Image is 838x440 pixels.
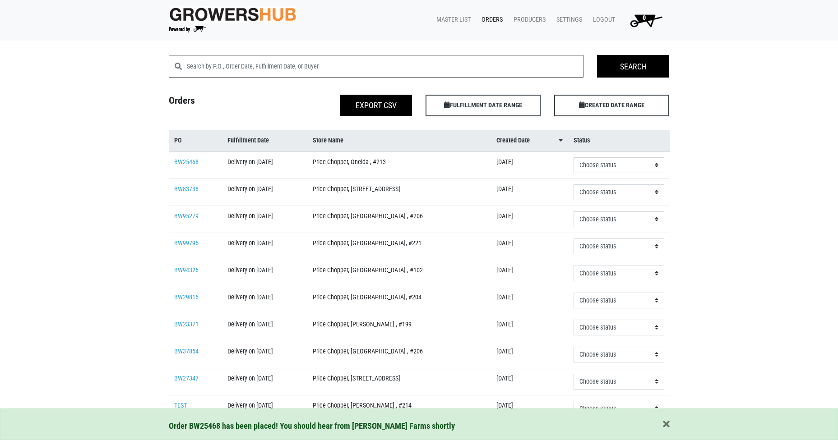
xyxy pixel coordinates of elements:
[307,287,491,314] td: Price Chopper, [GEOGRAPHIC_DATA], #204
[307,151,491,179] td: Price Chopper, Oneida , #213
[574,136,664,146] a: Status
[307,179,491,206] td: Price Chopper, [STREET_ADDRESS]
[169,26,206,32] img: Powered by Big Wheelbarrow
[174,266,199,274] a: BW94326
[491,341,568,368] td: [DATE]
[227,136,269,146] span: Fulfillment Date
[307,233,491,260] td: Price Chopper, [GEOGRAPHIC_DATA], #221
[222,314,308,341] td: Delivery on [DATE]
[496,136,563,146] a: Created Date
[429,11,474,28] a: Master List
[574,136,590,146] span: Status
[491,179,568,206] td: [DATE]
[313,136,343,146] span: Store Name
[426,95,541,116] span: FULFILLMENT DATE RANGE
[222,287,308,314] td: Delivery on [DATE]
[174,375,199,382] a: BW27347
[340,95,412,116] button: Export CSV
[643,14,646,22] span: 0
[174,185,199,193] a: BW83738
[307,314,491,341] td: Price Chopper, [PERSON_NAME] , #199
[169,420,670,432] div: Order BW25468 has been placed! You should hear from [PERSON_NAME] Farms shortly
[227,136,302,146] a: Fulfillment Date
[222,233,308,260] td: Delivery on [DATE]
[586,11,619,28] a: Logout
[491,287,568,314] td: [DATE]
[597,55,669,78] input: Search
[174,321,199,328] a: BW23371
[169,6,297,23] img: original-fc7597fdc6adbb9d0e2ae620e786d1a2.jpg
[307,260,491,287] td: Price Chopper, [GEOGRAPHIC_DATA] , #102
[307,395,491,422] td: Price Chopper, [PERSON_NAME] , #214
[162,95,291,113] h4: Orders
[619,11,670,29] a: 0
[626,11,666,29] img: Cart
[313,136,485,146] a: Store Name
[222,395,308,422] td: Delivery on [DATE]
[491,151,568,179] td: [DATE]
[174,212,199,220] a: BW95279
[222,341,308,368] td: Delivery on [DATE]
[222,260,308,287] td: Delivery on [DATE]
[474,11,506,28] a: Orders
[187,55,584,78] input: Search by P.O., Order Date, Fulfillment Date, or Buyer
[222,206,308,233] td: Delivery on [DATE]
[549,11,586,28] a: Settings
[174,402,187,409] a: TEST
[222,179,308,206] td: Delivery on [DATE]
[307,368,491,395] td: Price Chopper, [STREET_ADDRESS]
[491,395,568,422] td: [DATE]
[174,348,199,355] a: BW37854
[491,314,568,341] td: [DATE]
[222,151,308,179] td: Delivery on [DATE]
[506,11,549,28] a: Producers
[491,233,568,260] td: [DATE]
[174,293,199,301] a: BW29816
[491,260,568,287] td: [DATE]
[307,341,491,368] td: Price Chopper, [GEOGRAPHIC_DATA] , #206
[174,239,199,247] a: BW99795
[491,206,568,233] td: [DATE]
[496,136,530,146] span: Created Date
[174,158,199,166] a: BW25468
[222,368,308,395] td: Delivery on [DATE]
[554,95,669,116] span: CREATED DATE RANGE
[174,136,217,146] a: PO
[491,368,568,395] td: [DATE]
[174,136,182,146] span: PO
[307,206,491,233] td: Price Chopper, [GEOGRAPHIC_DATA] , #206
